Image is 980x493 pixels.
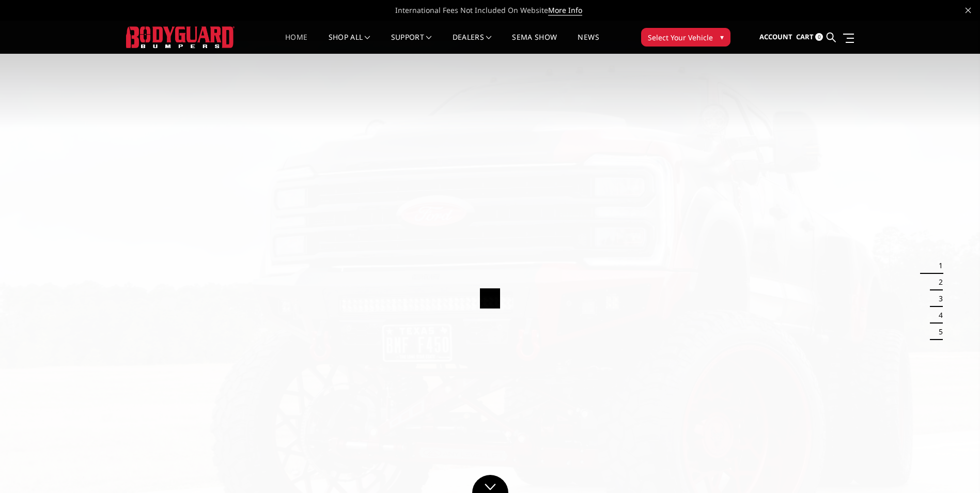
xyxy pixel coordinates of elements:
a: Account [759,23,792,51]
span: Account [759,32,792,41]
a: News [578,34,599,54]
a: Support [391,34,432,54]
button: 4 of 5 [932,307,943,323]
a: shop all [329,34,370,54]
span: Select Your Vehicle [648,32,713,43]
img: BODYGUARD BUMPERS [126,26,235,48]
a: Cart 0 [796,23,823,51]
a: Dealers [453,34,492,54]
span: Cart [796,32,814,41]
a: Home [285,34,307,54]
a: Click to Down [472,475,508,493]
button: 5 of 5 [932,323,943,340]
button: Select Your Vehicle [641,28,730,47]
span: 0 [815,33,823,41]
a: SEMA Show [512,34,557,54]
a: More Info [548,5,582,16]
button: 3 of 5 [932,290,943,307]
button: 2 of 5 [932,274,943,290]
span: ▾ [720,32,724,42]
button: 1 of 5 [932,257,943,274]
